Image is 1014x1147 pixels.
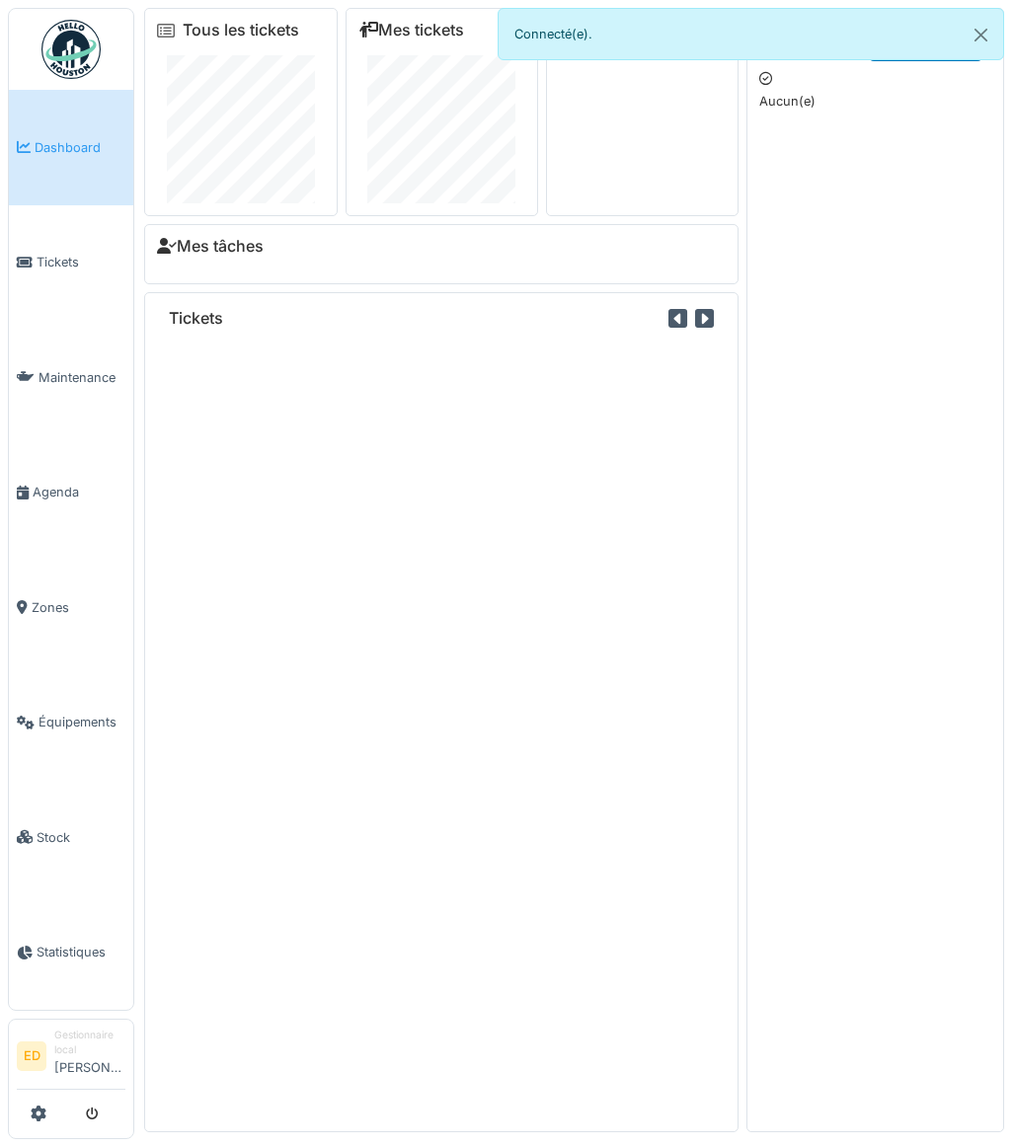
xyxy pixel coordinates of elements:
a: ED Gestionnaire local[PERSON_NAME] [17,1028,125,1090]
span: Équipements [39,713,125,731]
a: Zones [9,550,133,665]
li: ED [17,1041,46,1071]
a: Maintenance [9,320,133,435]
a: Mes tickets [358,21,464,39]
a: Stock [9,780,133,895]
span: Tickets [37,253,125,271]
a: Dashboard [9,90,133,205]
span: Dashboard [35,138,125,157]
a: Agenda [9,435,133,551]
a: Statistiques [9,895,133,1011]
span: Agenda [33,483,125,501]
a: Tous les tickets [183,21,299,39]
span: Zones [32,598,125,617]
button: Close [959,9,1003,61]
a: Mes tâches [157,237,264,256]
li: [PERSON_NAME] [54,1028,125,1085]
span: Maintenance [39,368,125,387]
p: Aucun(e) [759,92,991,111]
a: Équipements [9,665,133,781]
span: Statistiques [37,943,125,961]
h6: Tickets [169,309,223,328]
div: Connecté(e). [498,8,1005,60]
img: Badge_color-CXgf-gQk.svg [41,20,101,79]
a: Tickets [9,205,133,321]
div: Gestionnaire local [54,1028,125,1058]
span: Stock [37,828,125,847]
